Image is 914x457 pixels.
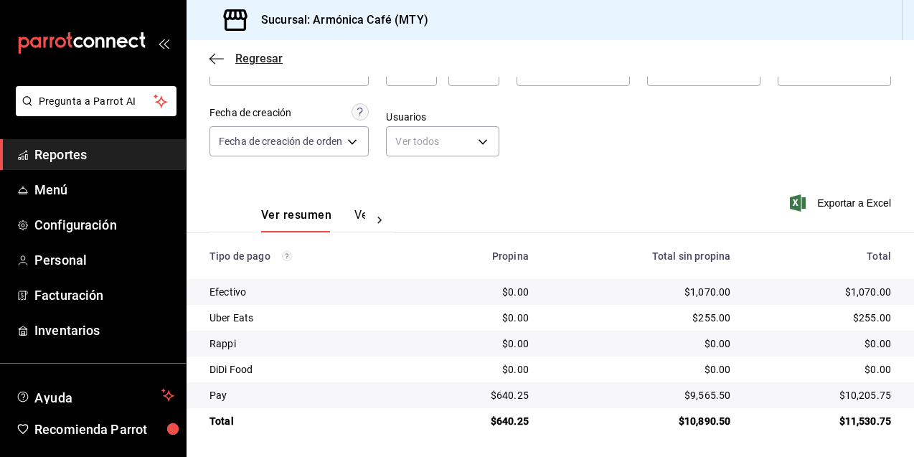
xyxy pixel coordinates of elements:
span: Inventarios [34,321,174,340]
div: $0.00 [552,362,730,377]
label: Usuarios [386,112,499,122]
span: Recomienda Parrot [34,420,174,439]
div: $9,565.50 [552,388,730,402]
div: Uber Eats [209,311,407,325]
div: Propina [430,250,529,262]
span: Configuración [34,215,174,235]
div: Fecha de creación [209,105,291,121]
div: $0.00 [430,336,529,351]
div: $11,530.75 [753,414,891,428]
div: $0.00 [753,362,891,377]
div: $1,070.00 [552,285,730,299]
div: $0.00 [430,285,529,299]
div: Total sin propina [552,250,730,262]
div: Ver todos [386,126,499,156]
div: Pay [209,388,407,402]
div: navigation tabs [261,208,365,232]
div: $0.00 [430,311,529,325]
div: Efectivo [209,285,407,299]
span: Facturación [34,286,174,305]
div: Tipo de pago [209,250,407,262]
svg: Los pagos realizados con Pay y otras terminales son montos brutos. [282,251,292,261]
div: $10,205.75 [753,388,891,402]
span: Reportes [34,145,174,164]
span: Fecha de creación de orden [219,134,342,149]
div: $1,070.00 [753,285,891,299]
button: Ver resumen [261,208,331,232]
div: $640.25 [430,388,529,402]
button: Pregunta a Parrot AI [16,86,176,116]
div: $10,890.50 [552,414,730,428]
button: Ver pagos [354,208,408,232]
span: Regresar [235,52,283,65]
span: Menú [34,180,174,199]
h3: Sucursal: Armónica Café (MTY) [250,11,428,29]
span: Ayuda [34,387,156,404]
div: DiDi Food [209,362,407,377]
div: $255.00 [552,311,730,325]
div: $0.00 [430,362,529,377]
span: Pregunta a Parrot AI [39,94,154,109]
a: Pregunta a Parrot AI [10,104,176,119]
div: Total [209,414,407,428]
button: Regresar [209,52,283,65]
div: $0.00 [753,336,891,351]
div: $255.00 [753,311,891,325]
div: $0.00 [552,336,730,351]
button: Exportar a Excel [793,194,891,212]
div: Total [753,250,891,262]
button: open_drawer_menu [158,37,169,49]
div: $640.25 [430,414,529,428]
div: Rappi [209,336,407,351]
span: Personal [34,250,174,270]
